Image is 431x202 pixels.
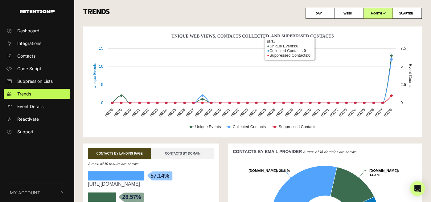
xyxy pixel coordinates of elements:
[4,101,70,111] a: Event Details
[203,107,213,118] text: 08/19
[329,107,339,118] text: 09/02
[306,8,335,19] label: DAY
[176,107,186,118] text: 08/16
[10,189,40,196] span: My Account
[17,116,39,122] span: Reactivate
[17,78,53,84] span: Suppression Lists
[248,169,290,172] text: : 28.6 %
[131,107,141,118] text: 08/11
[4,26,70,36] a: Dashboard
[17,128,34,135] span: Support
[4,76,70,86] a: Suppression Lists
[4,63,70,74] a: Code Script
[392,8,422,19] label: QUARTER
[83,8,422,19] h3: TRENDS
[158,107,168,118] text: 08/14
[400,100,403,105] text: 0
[113,107,123,118] text: 08/09
[369,169,398,172] tspan: [DOMAIN_NAME]
[408,64,413,87] text: Event Counts
[230,107,240,118] text: 08/22
[92,63,97,88] text: Unique Events
[239,107,249,118] text: 08/23
[17,91,31,97] span: Trends
[400,64,403,69] text: 5
[101,82,103,87] text: 5
[99,64,103,69] text: 10
[20,10,55,13] img: Retention.com
[122,107,132,118] text: 08/10
[4,114,70,124] a: Reactivate
[338,107,348,118] text: 09/03
[257,107,267,118] text: 08/25
[410,181,425,196] div: Open Intercom Messenger
[303,150,356,154] em: A max. of 15 domains are shown
[88,181,140,187] a: [URL][DOMAIN_NAME]
[119,192,144,202] span: 28.57%
[4,183,70,202] button: My Account
[4,38,70,48] a: Integrations
[17,40,41,46] span: Integrations
[369,169,399,177] text: : 14.3 %
[383,107,393,118] text: 09/08
[279,124,316,129] text: Suppressed Contacts
[4,89,70,99] a: Trends
[266,107,276,118] text: 08/26
[88,162,138,166] em: A max. of 10 results are shown
[400,82,406,87] text: 2.5
[347,107,357,118] text: 09/04
[88,148,151,159] a: CONTACTS BY LANDING PAGE
[311,107,321,118] text: 08/31
[88,180,214,188] div: https://quiz.financeadvisors.com/advisor-match-otp
[17,27,39,34] span: Dashboard
[233,149,302,154] strong: CONTACTS BY EMAIL PROVIDER
[147,171,172,180] span: 57.14%
[356,107,366,118] text: 09/05
[140,107,150,118] text: 08/12
[99,46,103,50] text: 15
[363,8,393,19] label: MONTH
[302,107,312,118] text: 08/30
[275,107,285,118] text: 08/27
[101,100,103,105] text: 0
[212,107,222,118] text: 08/20
[320,107,330,118] text: 09/01
[365,107,375,118] text: 09/06
[400,46,406,50] text: 7.5
[17,103,43,110] span: Event Details
[221,107,231,118] text: 08/21
[248,169,277,172] tspan: [DOMAIN_NAME]
[167,107,177,118] text: 08/15
[335,8,364,19] label: WEEK
[104,107,114,118] text: 08/08
[293,107,303,118] text: 08/29
[88,31,417,136] svg: Unique Web Views, Contacts Collected, And Suppressed Contacts
[374,107,384,118] text: 09/07
[171,34,334,38] text: Unique Web Views, Contacts Collected, And Suppressed Contacts
[17,53,35,59] span: Contacts
[248,107,258,118] text: 08/24
[149,107,159,118] text: 08/13
[4,51,70,61] a: Contacts
[284,107,294,118] text: 08/28
[4,127,70,137] a: Support
[195,124,221,129] text: Unique Events
[194,107,204,118] text: 08/18
[233,124,266,129] text: Collected Contacts
[151,148,214,159] a: CONTACTS BY DOMAIN
[17,65,41,72] span: Code Script
[185,107,195,118] text: 08/17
